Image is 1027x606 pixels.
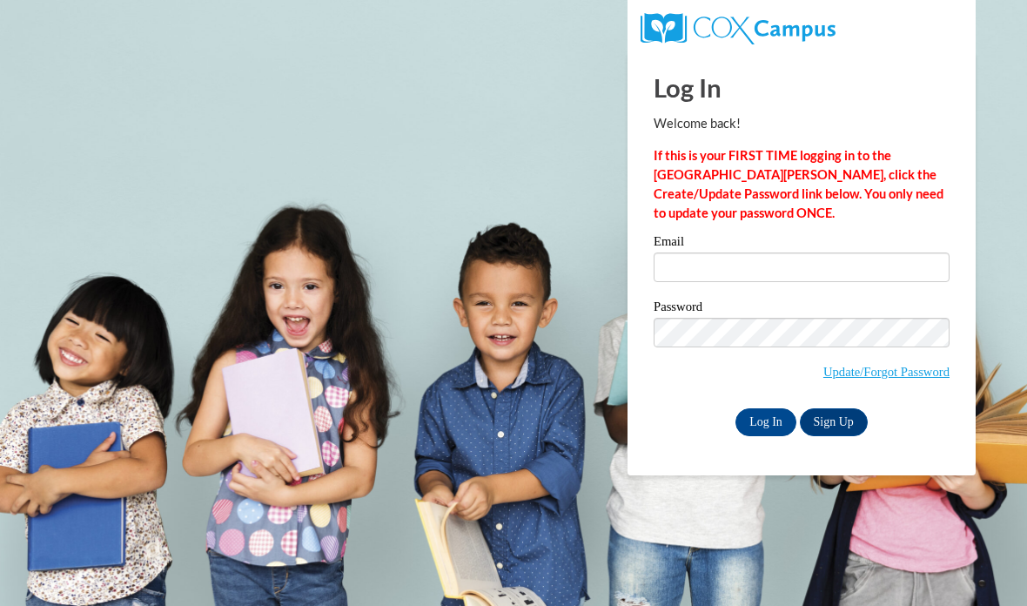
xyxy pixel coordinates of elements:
label: Password [654,300,950,318]
a: Sign Up [800,408,868,436]
p: Welcome back! [654,114,950,133]
a: Update/Forgot Password [823,365,950,379]
input: Log In [735,408,796,436]
strong: If this is your FIRST TIME logging in to the [GEOGRAPHIC_DATA][PERSON_NAME], click the Create/Upd... [654,148,943,220]
img: COX Campus [641,13,836,44]
h1: Log In [654,70,950,105]
label: Email [654,235,950,252]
